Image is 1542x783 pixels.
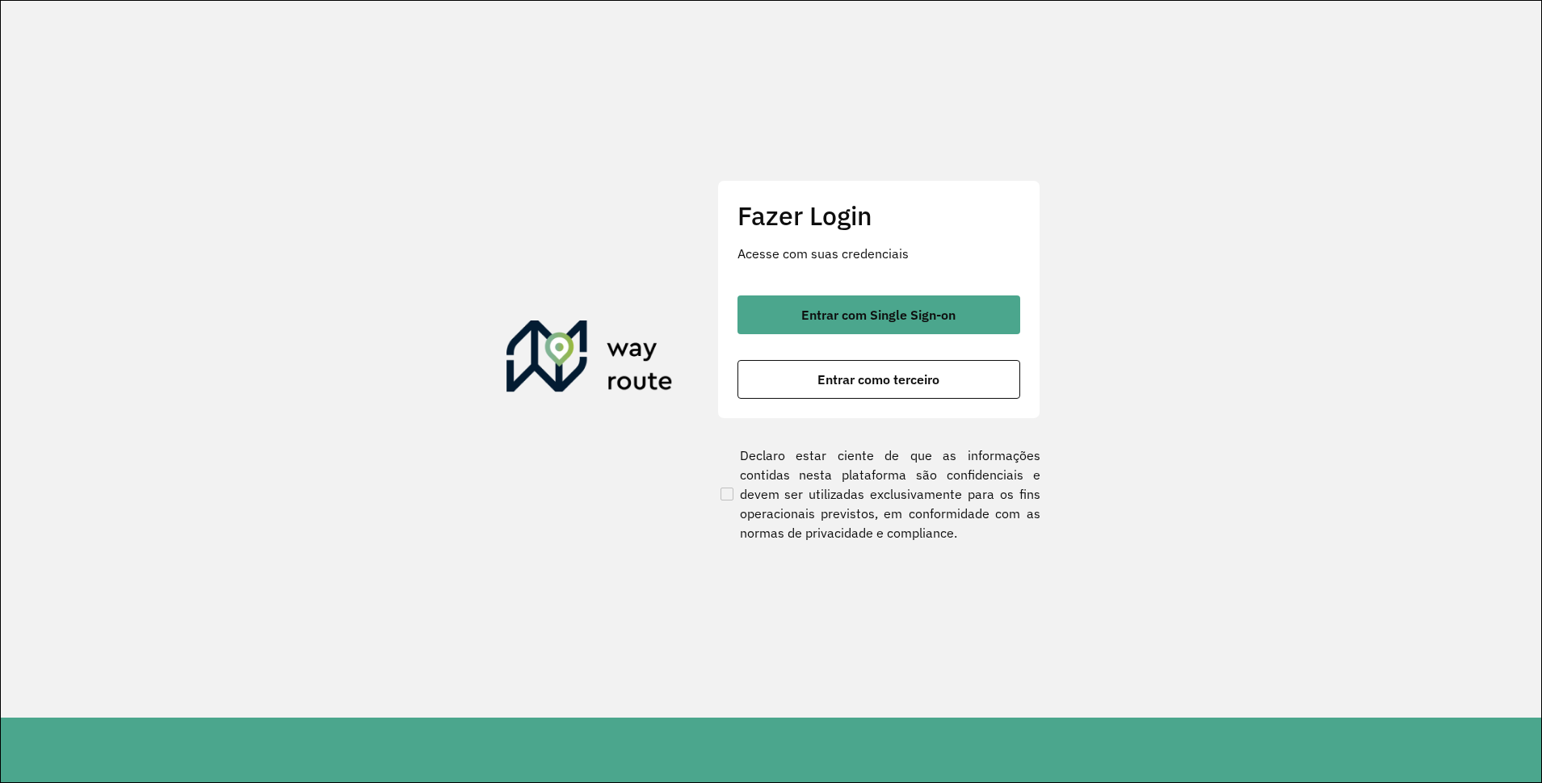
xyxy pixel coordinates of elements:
h2: Fazer Login [737,200,1020,231]
span: Entrar com Single Sign-on [801,308,956,321]
p: Acesse com suas credenciais [737,244,1020,263]
img: Roteirizador AmbevTech [506,320,673,398]
label: Declaro estar ciente de que as informações contidas nesta plataforma são confidenciais e devem se... [717,446,1040,542]
span: Entrar como terceiro [817,373,939,386]
button: button [737,295,1020,334]
button: button [737,360,1020,399]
